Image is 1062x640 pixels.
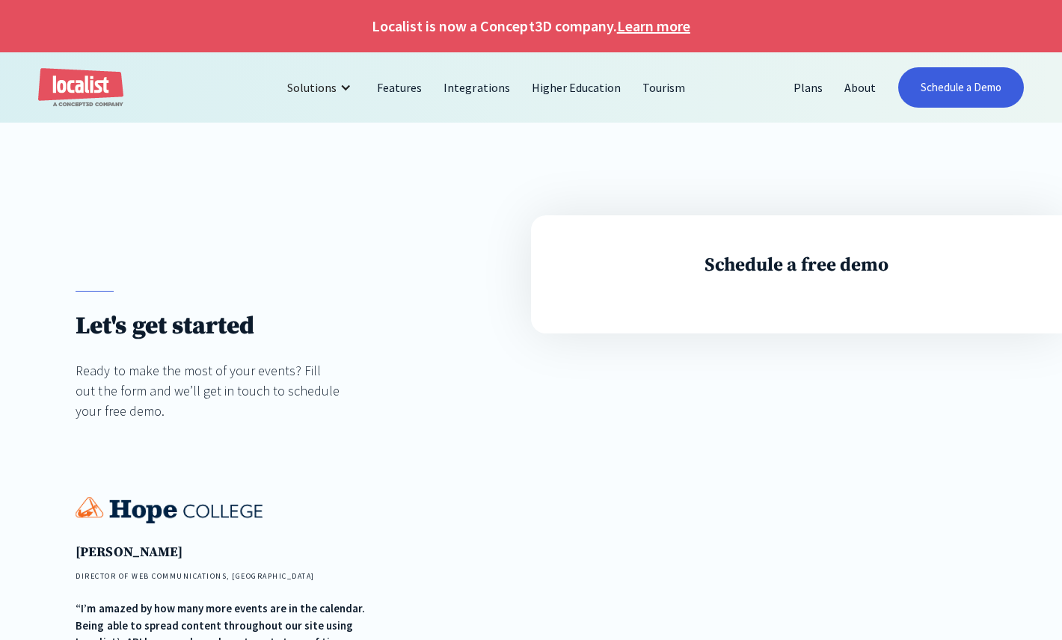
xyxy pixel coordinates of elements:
div: Ready to make the most of your events? Fill out the form and we’ll get in touch to schedule your ... [76,360,341,421]
div: Solutions [287,79,337,96]
h1: Let's get started [76,311,341,342]
a: Plans [783,70,834,105]
a: Schedule a Demo [898,67,1024,108]
h4: DIRECTOR OF WEB COMMUNICATIONS, [GEOGRAPHIC_DATA] [76,570,379,582]
a: Learn more [617,15,690,37]
img: Hope College logo [76,497,263,523]
h3: Schedule a free demo [605,253,987,277]
a: Tourism [632,70,696,105]
a: Features [366,70,433,105]
a: Higher Education [521,70,632,105]
strong: [PERSON_NAME] [76,544,182,561]
a: About [834,70,887,105]
a: Integrations [433,70,521,105]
